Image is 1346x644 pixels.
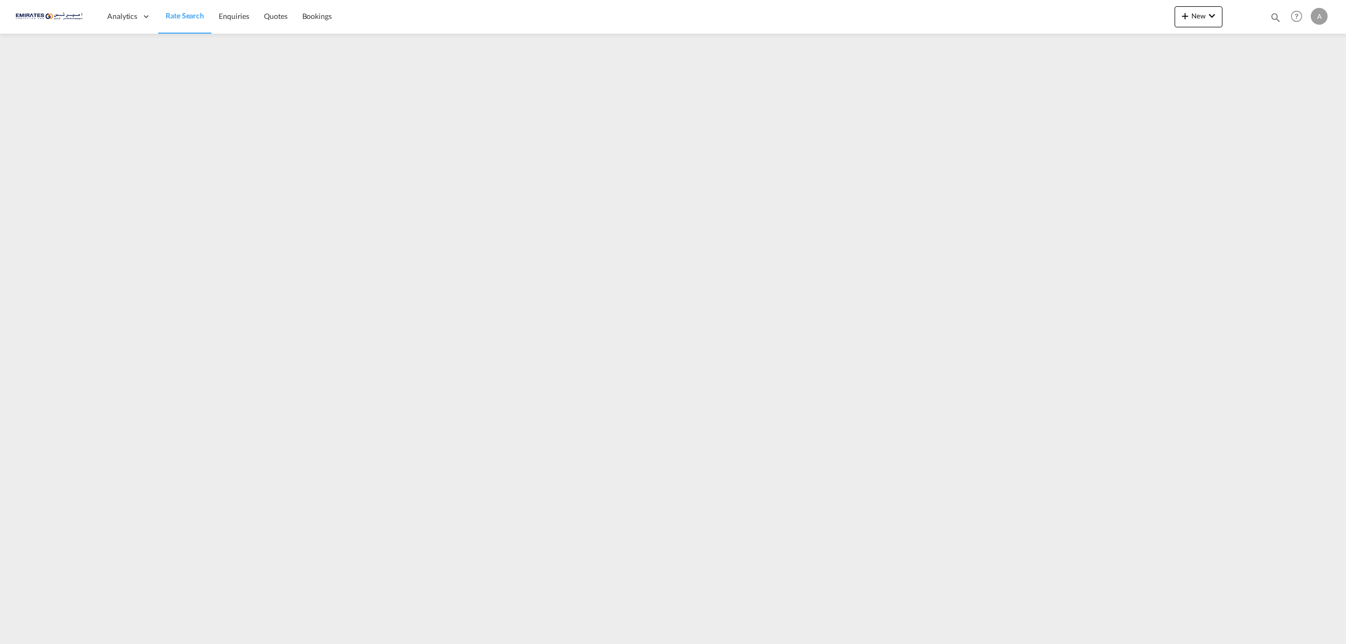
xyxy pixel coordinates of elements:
[1270,12,1281,23] md-icon: icon-magnify
[302,12,332,21] span: Bookings
[1270,12,1281,27] div: icon-magnify
[166,11,204,20] span: Rate Search
[1288,7,1311,26] div: Help
[1311,8,1328,25] div: A
[264,12,287,21] span: Quotes
[1179,9,1191,22] md-icon: icon-plus 400-fg
[219,12,249,21] span: Enquiries
[1288,7,1306,25] span: Help
[1206,9,1218,22] md-icon: icon-chevron-down
[1179,12,1218,20] span: New
[16,5,87,28] img: c67187802a5a11ec94275b5db69a26e6.png
[107,11,137,22] span: Analytics
[1175,6,1222,27] button: icon-plus 400-fgNewicon-chevron-down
